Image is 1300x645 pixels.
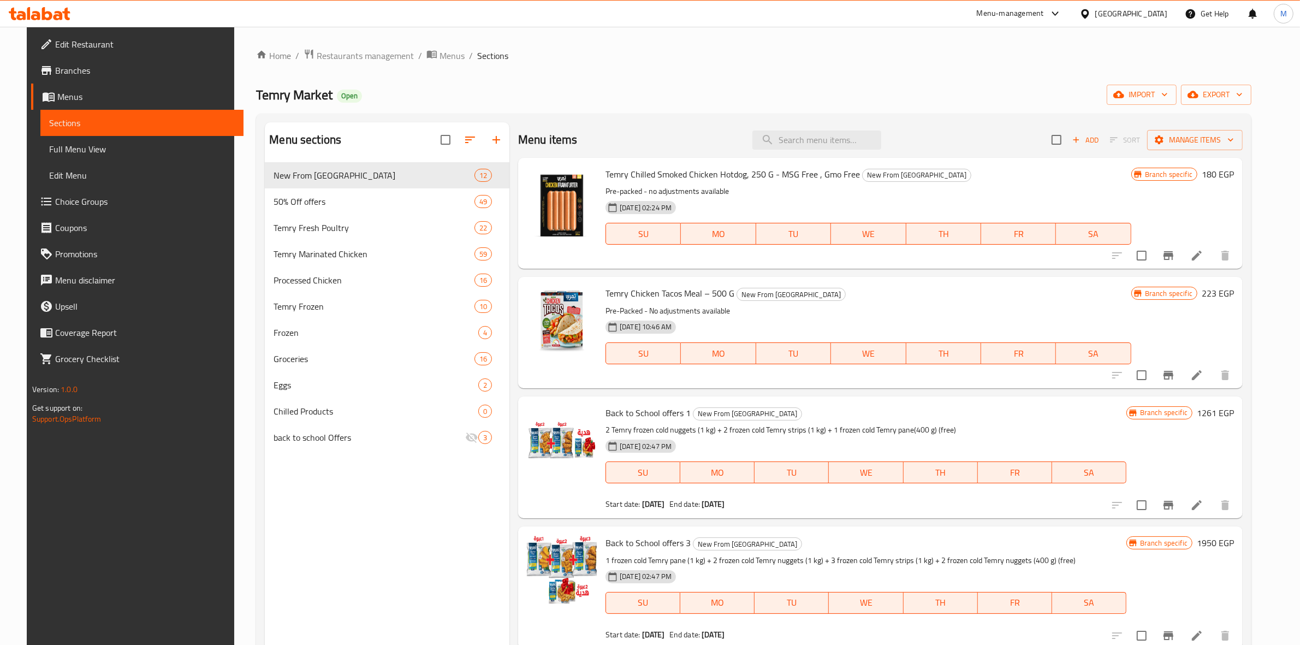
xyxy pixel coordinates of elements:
span: Back to School offers 3 [606,535,691,551]
img: Temry Chicken Tacos Meal – 500 G [527,286,597,356]
p: Pre-Packed - No adjustments available [606,304,1131,318]
span: 2 [479,380,491,390]
button: TU [756,342,831,364]
div: items [474,169,492,182]
span: FR [982,595,1048,611]
span: Start date: [606,628,640,642]
div: Groceries16 [265,346,509,372]
div: items [478,431,492,444]
span: Branch specific [1136,538,1192,548]
a: Choice Groups [31,188,244,215]
b: [DATE] [642,628,665,642]
h6: 180 EGP [1202,167,1234,182]
button: Add [1068,132,1103,149]
span: Open [337,91,362,100]
span: SU [610,346,676,362]
span: FR [986,226,1052,242]
li: / [295,49,299,62]
span: Promotions [55,247,235,261]
span: Groceries [274,352,474,365]
span: SA [1060,346,1126,362]
button: Manage items [1147,130,1243,150]
span: Temry Fresh Poultry [274,221,474,234]
div: items [474,195,492,208]
span: Select to update [1130,364,1153,387]
div: Temry Marinated Chicken [274,247,474,261]
div: [GEOGRAPHIC_DATA] [1095,8,1167,20]
svg: Inactive section [465,431,478,444]
button: TH [906,342,981,364]
span: back to school Offers [274,431,465,444]
li: / [469,49,473,62]
div: Eggs [274,378,478,392]
span: 10 [475,301,491,312]
span: Branch specific [1141,169,1197,180]
span: FR [982,465,1048,481]
a: Branches [31,57,244,84]
span: Menus [57,90,235,103]
span: Upsell [55,300,235,313]
span: Edit Menu [49,169,235,182]
span: WE [833,595,899,611]
span: SA [1060,226,1126,242]
div: items [474,352,492,365]
span: Temry Frozen [274,300,474,313]
div: Processed Chicken16 [265,267,509,293]
span: WE [835,346,901,362]
span: End date: [669,628,700,642]
span: Grocery Checklist [55,352,235,365]
span: Processed Chicken [274,274,474,287]
button: Branch-specific-item [1155,362,1182,388]
button: SA [1052,461,1126,483]
a: Edit Menu [40,162,244,188]
span: 50% Off offers [274,195,474,208]
span: TU [759,465,824,481]
span: New From [GEOGRAPHIC_DATA] [693,538,802,551]
span: End date: [669,497,700,511]
span: SU [610,595,676,611]
b: [DATE] [702,497,725,511]
button: TH [904,461,978,483]
button: export [1181,85,1251,105]
img: Temry Chilled Smoked Chicken Hotdog, 250 G - MSG Free , Gmo Free [527,167,597,236]
div: items [474,274,492,287]
span: M [1280,8,1287,20]
span: 16 [475,354,491,364]
span: Add item [1068,132,1103,149]
a: Restaurants management [304,49,414,63]
span: Manage items [1156,133,1234,147]
span: MO [685,465,750,481]
button: WE [831,223,906,245]
span: FR [986,346,1052,362]
a: Sections [40,110,244,136]
span: SA [1056,465,1122,481]
span: Frozen [274,326,478,339]
span: Temry Chicken Tacos Meal – 500 G [606,285,734,301]
button: MO [681,223,756,245]
button: SU [606,342,681,364]
button: Branch-specific-item [1155,242,1182,269]
span: Select section [1045,128,1068,151]
div: Open [337,90,362,103]
button: SA [1056,223,1131,245]
div: New From Temry [693,537,802,551]
span: Temry Chilled Smoked Chicken Hotdog, 250 G - MSG Free , Gmo Free [606,166,860,182]
span: New From [GEOGRAPHIC_DATA] [737,288,845,301]
span: Start date: [606,497,640,511]
button: FR [978,592,1052,614]
a: Menus [31,84,244,110]
button: TU [755,461,829,483]
span: Version: [32,382,59,397]
span: SA [1056,595,1122,611]
div: New From Temry [862,169,971,182]
span: import [1115,88,1168,102]
span: 49 [475,197,491,207]
div: Menu-management [977,7,1044,20]
span: 1.0.0 [61,382,78,397]
button: Add section [483,127,509,153]
div: Temry Marinated Chicken59 [265,241,509,267]
span: [DATE] 02:24 PM [615,203,676,213]
span: TU [759,595,824,611]
b: [DATE] [702,628,725,642]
